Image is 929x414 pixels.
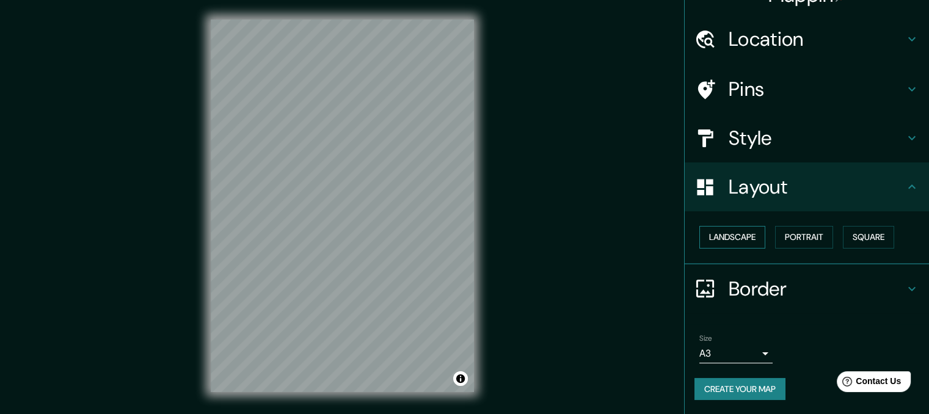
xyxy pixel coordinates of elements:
h4: Border [729,277,905,301]
button: Create your map [694,378,785,401]
h4: Style [729,126,905,150]
button: Toggle attribution [453,371,468,386]
div: Border [685,264,929,313]
button: Landscape [699,226,765,249]
button: Square [843,226,894,249]
div: Style [685,114,929,162]
h4: Location [729,27,905,51]
button: Portrait [775,226,833,249]
iframe: Help widget launcher [820,366,916,401]
h4: Layout [729,175,905,199]
div: A3 [699,344,773,363]
canvas: Map [211,20,474,392]
div: Pins [685,65,929,114]
h4: Pins [729,77,905,101]
div: Location [685,15,929,64]
div: Layout [685,162,929,211]
label: Size [699,333,712,343]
